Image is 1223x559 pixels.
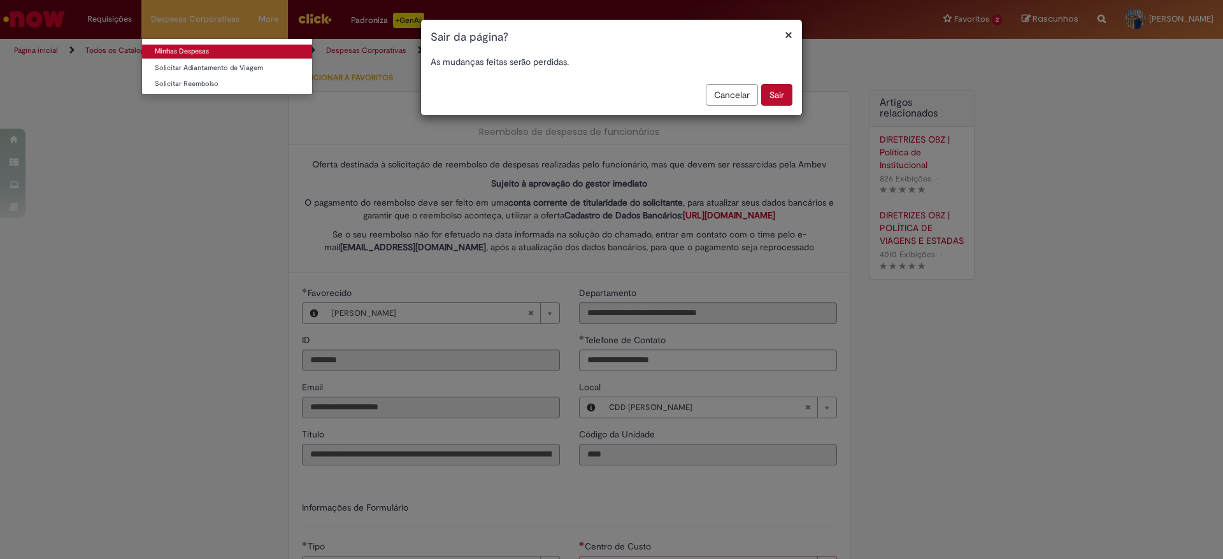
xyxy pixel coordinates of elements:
[785,28,792,41] button: Fechar modal
[761,84,792,106] button: Sair
[141,38,313,95] ul: Despesas Corporativas
[142,61,312,75] a: Solicitar Adiantamento de Viagem
[142,45,312,59] a: Minhas Despesas
[431,55,792,68] p: As mudanças feitas serão perdidas.
[431,29,792,46] h1: Sair da página?
[706,84,758,106] button: Cancelar
[142,77,312,91] a: Solicitar Reembolso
